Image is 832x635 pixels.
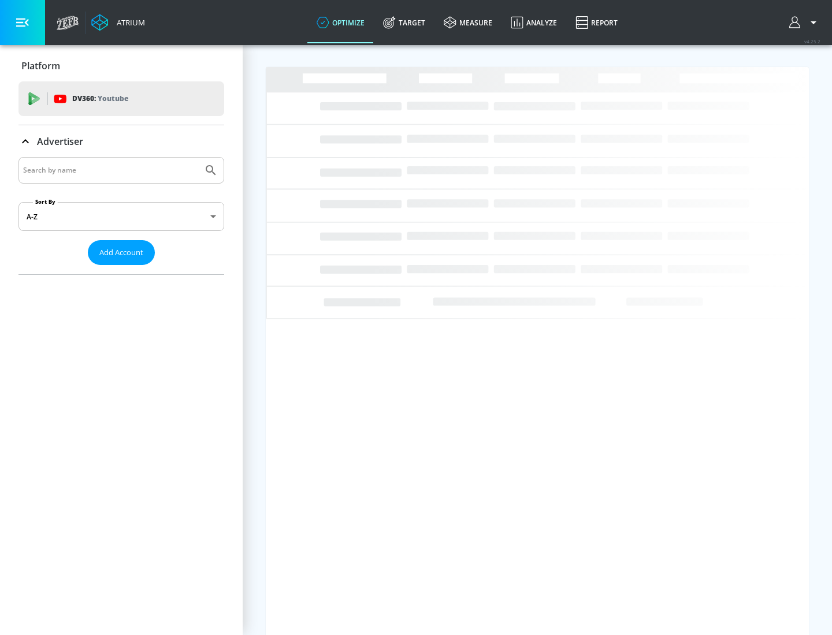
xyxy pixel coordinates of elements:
div: A-Z [18,202,224,231]
input: Search by name [23,163,198,178]
button: Add Account [88,240,155,265]
div: DV360: Youtube [18,81,224,116]
a: Analyze [502,2,566,43]
label: Sort By [33,198,58,206]
div: Advertiser [18,157,224,274]
a: measure [434,2,502,43]
span: Add Account [99,246,143,259]
span: v 4.25.2 [804,38,820,44]
nav: list of Advertiser [18,265,224,274]
a: Report [566,2,627,43]
div: Advertiser [18,125,224,158]
div: Atrium [112,17,145,28]
div: Platform [18,50,224,82]
a: Target [374,2,434,43]
p: Youtube [98,92,128,104]
a: Atrium [91,14,145,31]
a: optimize [307,2,374,43]
p: Advertiser [37,135,83,148]
p: DV360: [72,92,128,105]
p: Platform [21,59,60,72]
